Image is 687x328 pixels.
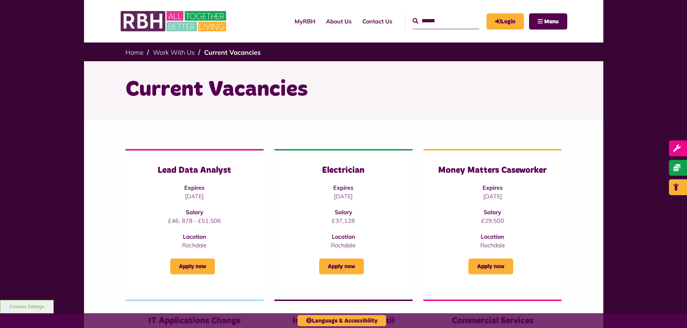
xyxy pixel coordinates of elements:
[125,48,144,57] a: Home
[332,233,355,240] strong: Location
[289,241,398,250] p: Rochdale
[438,216,547,225] p: £29,500
[204,48,261,57] a: Current Vacancies
[125,76,562,104] h1: Current Vacancies
[335,208,352,216] strong: Salary
[529,13,567,30] button: Navigation
[183,233,206,240] strong: Location
[319,259,364,274] a: Apply now
[153,48,195,57] a: Work With Us
[289,12,321,31] a: MyRBH
[321,12,357,31] a: About Us
[484,208,501,216] strong: Salary
[483,184,503,191] strong: Expires
[289,216,398,225] p: £37,128
[486,13,524,30] a: MyRBH
[120,7,228,35] img: RBH
[289,165,398,176] h3: Electrician
[333,184,353,191] strong: Expires
[544,19,559,24] span: Menu
[140,241,249,250] p: Rochdale
[438,192,547,201] p: [DATE]
[289,192,398,201] p: [DATE]
[184,184,204,191] strong: Expires
[140,216,249,225] p: £46, 878 - £51,506
[357,12,398,31] a: Contact Us
[186,208,203,216] strong: Salary
[655,296,687,328] iframe: Netcall Web Assistant for live chat
[438,241,547,250] p: Rochdale
[468,259,513,274] a: Apply now
[170,259,215,274] a: Apply now
[140,165,249,176] h3: Lead Data Analyst
[481,233,504,240] strong: Location
[298,315,386,326] button: Language & Accessibility
[140,192,249,201] p: [DATE]
[438,165,547,176] h3: Money Matters Caseworker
